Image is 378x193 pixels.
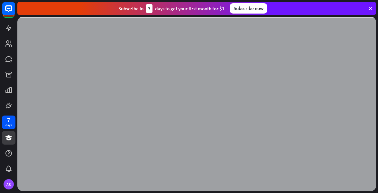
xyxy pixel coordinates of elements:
[5,123,12,127] div: days
[2,116,15,129] a: 7 days
[7,117,10,123] div: 7
[230,3,267,14] div: Subscribe now
[118,4,225,13] div: Subscribe in days to get your first month for $1
[146,4,152,13] div: 3
[4,179,14,189] div: AS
